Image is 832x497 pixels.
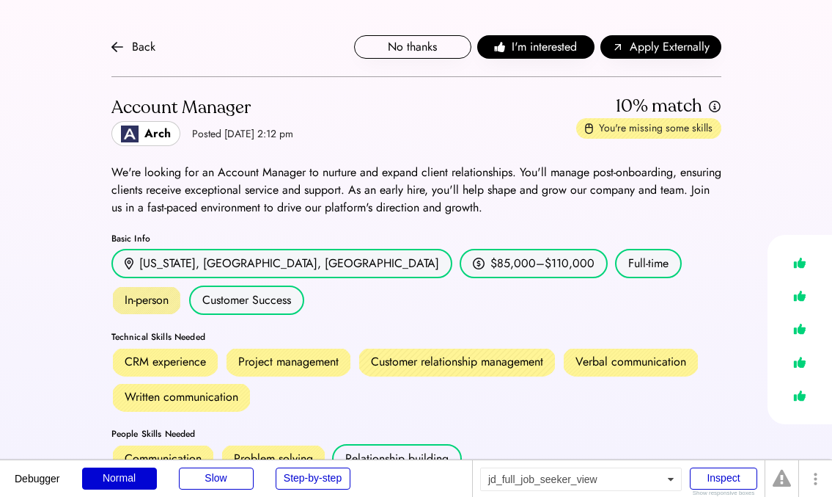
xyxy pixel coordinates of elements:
[575,353,686,371] div: Verbal communication
[789,352,810,373] img: like.svg
[125,353,206,371] div: CRM experience
[345,450,449,468] div: Relationship building
[480,468,682,491] div: jd_full_job_seeker_view
[144,125,171,142] div: Arch
[192,127,293,142] div: Posted [DATE] 2:12 pm
[125,258,133,270] img: location.svg
[15,460,60,484] div: Debugger
[125,450,202,468] div: Communication
[276,468,350,490] div: Step-by-step
[690,490,757,496] div: Show responsive boxes
[473,257,485,270] img: money.svg
[125,388,238,406] div: Written communication
[599,121,713,136] div: You're missing some skills
[238,353,339,371] div: Project management
[615,249,682,278] div: Full-time
[600,35,721,59] button: Apply Externally
[708,100,721,114] img: info.svg
[789,385,810,407] img: like.svg
[132,38,155,56] div: Back
[371,353,543,371] div: Customer relationship management
[121,125,139,142] img: Logo_Blue_1.png
[189,286,304,315] div: Customer Success
[139,255,439,272] div: [US_STATE], [GEOGRAPHIC_DATA], [GEOGRAPHIC_DATA]
[690,468,757,490] div: Inspect
[111,286,182,315] div: In-person
[789,319,810,340] img: like.svg
[234,450,313,468] div: Problem solving
[512,38,577,56] span: I'm interested
[111,429,721,438] div: People Skills Needed
[477,35,594,59] button: I'm interested
[585,123,593,134] img: missing-skills.svg
[111,234,721,243] div: Basic Info
[111,333,721,341] div: Technical Skills Needed
[789,253,810,274] img: like.svg
[490,255,594,272] div: $85,000–$110,000
[630,38,710,56] span: Apply Externally
[82,468,157,490] div: Normal
[111,164,721,217] div: We're looking for an Account Manager to nurture and expand client relationships. You'll manage po...
[179,468,254,490] div: Slow
[111,96,293,120] div: Account Manager
[354,35,471,59] button: No thanks
[789,286,810,307] img: like.svg
[616,95,702,118] div: 10% match
[111,41,123,53] img: arrow-back.svg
